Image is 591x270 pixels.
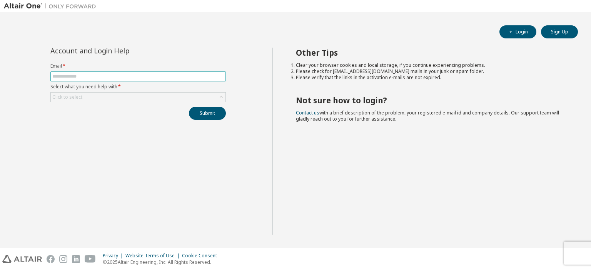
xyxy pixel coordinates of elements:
[296,75,564,81] li: Please verify that the links in the activation e-mails are not expired.
[51,93,225,102] div: Click to select
[52,94,82,100] div: Click to select
[541,25,578,38] button: Sign Up
[296,109,319,116] a: Contact us
[103,253,125,259] div: Privacy
[296,95,564,105] h2: Not sure how to login?
[296,109,559,122] span: with a brief description of the problem, your registered e-mail id and company details. Our suppo...
[103,259,222,265] p: © 2025 Altair Engineering, Inc. All Rights Reserved.
[189,107,226,120] button: Submit
[2,255,42,263] img: altair_logo.svg
[499,25,536,38] button: Login
[50,63,226,69] label: Email
[4,2,100,10] img: Altair One
[296,62,564,68] li: Clear your browser cookies and local storage, if you continue experiencing problems.
[125,253,182,259] div: Website Terms of Use
[85,255,96,263] img: youtube.svg
[296,48,564,58] h2: Other Tips
[182,253,222,259] div: Cookie Consent
[72,255,80,263] img: linkedin.svg
[59,255,67,263] img: instagram.svg
[50,84,226,90] label: Select what you need help with
[50,48,191,54] div: Account and Login Help
[296,68,564,75] li: Please check for [EMAIL_ADDRESS][DOMAIN_NAME] mails in your junk or spam folder.
[47,255,55,263] img: facebook.svg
